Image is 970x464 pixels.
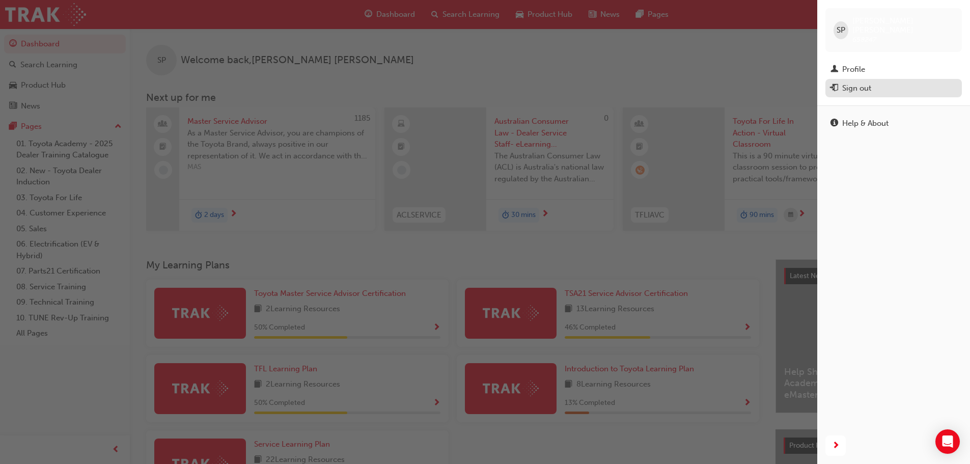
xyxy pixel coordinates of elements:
a: Profile [825,60,962,79]
span: exit-icon [830,84,838,93]
span: next-icon [832,440,840,452]
div: Help & About [842,118,889,129]
span: 658247 [852,35,876,44]
span: SP [837,24,845,36]
div: Sign out [842,83,871,94]
span: info-icon [830,119,838,128]
button: Sign out [825,79,962,98]
a: Help & About [825,114,962,133]
span: [PERSON_NAME] [PERSON_NAME] [852,16,954,35]
div: Open Intercom Messenger [935,429,960,454]
div: Profile [842,64,865,75]
span: man-icon [830,65,838,74]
